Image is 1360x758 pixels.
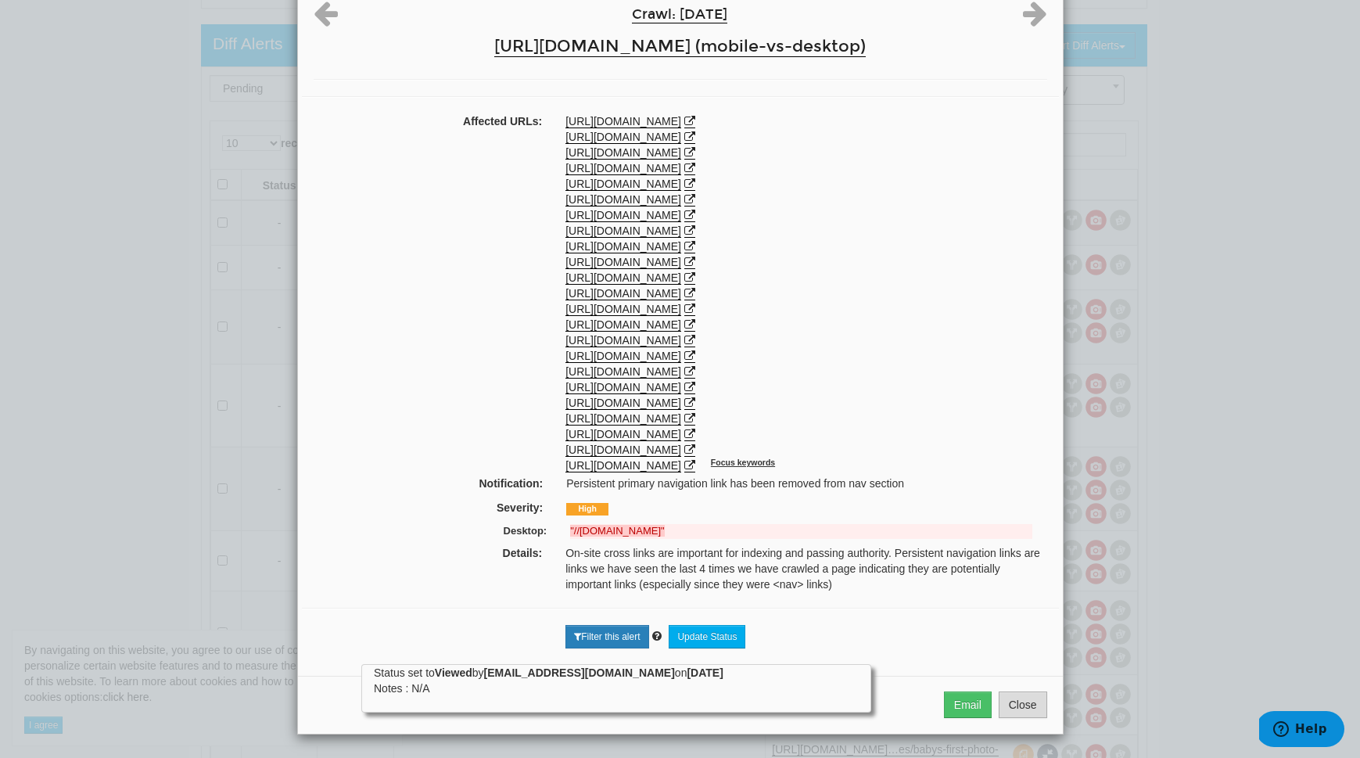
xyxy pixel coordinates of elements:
a: [URL][DOMAIN_NAME] [565,162,681,175]
span: High [566,503,608,516]
a: [URL][DOMAIN_NAME] [565,365,681,379]
strong: "//[DOMAIN_NAME]" [570,525,664,537]
button: Close [999,692,1047,718]
a: [URL][DOMAIN_NAME] [565,178,681,191]
a: [URL][DOMAIN_NAME] [565,225,681,238]
div: On-site cross links are important for indexing and passing authority. Persistent navigation links... [554,545,1058,592]
label: Notification: [304,476,555,491]
strong: [EMAIL_ADDRESS][DOMAIN_NAME] [484,666,675,679]
iframe: Opens a widget where you can find more information [1259,711,1344,750]
a: [URL][DOMAIN_NAME] [565,131,681,144]
a: Previous alert [314,13,338,26]
a: [URL][DOMAIN_NAME] [565,240,681,253]
a: [URL][DOMAIN_NAME] [565,209,681,222]
div: Persistent primary navigation link has been removed from nav section [554,476,1056,491]
a: [URL][DOMAIN_NAME] [565,444,681,457]
a: [URL][DOMAIN_NAME] [565,334,681,347]
sup: Focus keywords [711,458,775,467]
a: [URL][DOMAIN_NAME] [565,115,681,128]
a: [URL][DOMAIN_NAME] [565,146,681,160]
a: [URL][DOMAIN_NAME] [565,271,681,285]
a: [URL][DOMAIN_NAME] (mobile-vs-desktop) [494,36,866,57]
a: [URL][DOMAIN_NAME] [565,193,681,207]
a: [URL][DOMAIN_NAME] [565,256,681,269]
a: Filter this alert [565,625,648,648]
a: [URL][DOMAIN_NAME] [565,303,681,316]
label: Severity: [304,500,555,516]
a: [URL][DOMAIN_NAME] [565,318,681,332]
a: [URL][DOMAIN_NAME] [565,350,681,363]
a: [URL][DOMAIN_NAME] [565,287,681,300]
div: Status set to by on Notes : N/A [374,665,859,696]
label: Desktop: [316,524,559,539]
a: [URL][DOMAIN_NAME] [565,412,681,426]
a: [URL][DOMAIN_NAME] [565,428,681,441]
a: Next alert [1023,13,1047,26]
a: [URL][DOMAIN_NAME] [565,459,681,472]
a: Crawl: [DATE] [632,6,727,23]
a: [URL][DOMAIN_NAME] [565,381,681,394]
a: [URL][DOMAIN_NAME] [565,397,681,410]
button: Email [944,692,992,718]
a: Update Status [669,625,745,648]
label: Affected URLs: [302,113,554,129]
label: Details: [302,545,554,561]
strong: Viewed [435,666,472,679]
strong: [DATE] [687,666,723,679]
